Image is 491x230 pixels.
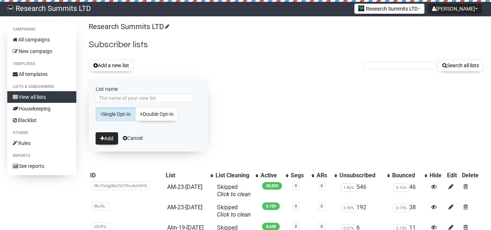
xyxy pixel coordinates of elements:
a: Click to clean [217,211,251,218]
div: Delete [462,172,482,179]
th: List: No sort applied, activate to apply an ascending sort [164,170,214,181]
span: 5,159 [262,202,280,210]
img: bccbfd5974049ef095ce3c15df0eef5a [7,5,14,12]
div: Hide [430,172,444,179]
a: AM-23-[DATE] [167,204,202,211]
td: 46 [391,181,428,201]
input: The name of your new list [96,94,194,102]
div: Segs [291,172,308,179]
a: 0 [295,224,297,229]
h2: Subscriber lists [89,38,484,51]
a: 0 [295,183,297,188]
th: List Cleaning: No sort applied, activate to apply an ascending sort [214,170,259,181]
a: Research Summits LTD [89,22,168,31]
li: Lists & subscribers [7,82,76,91]
span: 0.73% [394,204,409,212]
th: ID: No sort applied, sorting is disabled [89,170,164,181]
button: Add [96,132,118,145]
td: 38 [391,201,428,221]
label: List name [96,86,201,92]
button: Add a new list [89,59,134,72]
span: 8ky36.. [92,202,109,210]
a: AM-23-[DATE] [167,183,202,190]
div: List [166,172,207,179]
th: ARs: No sort applied, activate to apply an ascending sort [315,170,338,181]
button: [PERSON_NAME] [428,4,482,14]
span: 28,833 [262,182,282,190]
span: 3.59% [341,204,357,212]
span: 0KJTsUgjWp76379cs4utI5HQ [92,182,150,190]
div: ARs [317,172,331,179]
a: See reports [7,160,76,172]
a: 0 [321,204,323,209]
th: Active: No sort applied, activate to apply an ascending sort [259,170,290,181]
li: Reports [7,152,76,160]
td: 192 [338,201,391,221]
a: 0 [295,204,297,209]
a: View all lists [7,91,76,103]
a: Click to clean [217,191,251,198]
a: All campaigns [7,34,76,45]
th: Delete: No sort applied, sorting is disabled [460,170,484,181]
button: Research Summits LTD [354,4,424,14]
th: Hide: No sort applied, sorting is disabled [428,170,446,181]
a: Single Opt-In [96,107,136,121]
span: 0.16% [394,183,409,192]
span: Skipped [217,183,251,198]
th: Segs: No sort applied, activate to apply an ascending sort [289,170,315,181]
th: Edit: No sort applied, sorting is disabled [446,170,460,181]
td: 546 [338,181,391,201]
div: Edit [447,172,459,179]
a: 0 [321,224,323,229]
div: Active [261,172,282,179]
button: Search all lists [438,59,484,72]
a: Housekeeping [7,103,76,114]
li: Others [7,129,76,137]
li: Campaigns [7,25,76,34]
a: New campaign [7,45,76,57]
div: ID [90,172,163,179]
a: 0 [321,183,323,188]
a: Blacklist [7,114,76,126]
img: 2.jpg [358,5,364,11]
a: Rules [7,137,76,149]
a: All templates [7,68,76,80]
div: List Cleaning [216,172,252,179]
div: Bounced [392,172,421,179]
span: Skipped [217,204,251,218]
th: Unsubscribed: No sort applied, activate to apply an ascending sort [338,170,391,181]
a: Cancel [123,135,142,141]
li: Templates [7,60,76,68]
a: Double Opt-In [135,107,178,121]
span: 1.86% [341,183,357,192]
th: Bounced: No sort applied, activate to apply an ascending sort [391,170,428,181]
div: Unsubscribed [339,172,383,179]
